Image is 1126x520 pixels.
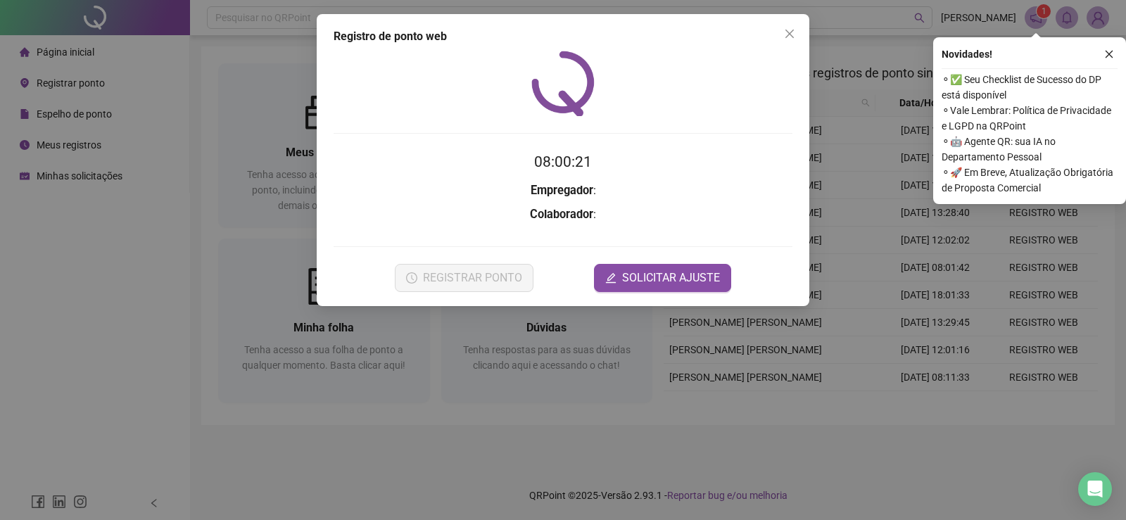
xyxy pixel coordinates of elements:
h3: : [334,182,792,200]
span: ⚬ Vale Lembrar: Política de Privacidade e LGPD na QRPoint [942,103,1118,134]
span: ⚬ ✅ Seu Checklist de Sucesso do DP está disponível [942,72,1118,103]
span: Novidades ! [942,46,992,62]
button: REGISTRAR PONTO [395,264,533,292]
button: editSOLICITAR AJUSTE [594,264,731,292]
button: Close [778,23,801,45]
time: 08:00:21 [534,153,592,170]
span: edit [605,272,616,284]
span: SOLICITAR AJUSTE [622,269,720,286]
span: ⚬ 🤖 Agente QR: sua IA no Departamento Pessoal [942,134,1118,165]
span: close [1104,49,1114,59]
img: QRPoint [531,51,595,116]
div: Open Intercom Messenger [1078,472,1112,506]
h3: : [334,205,792,224]
span: close [784,28,795,39]
span: ⚬ 🚀 Em Breve, Atualização Obrigatória de Proposta Comercial [942,165,1118,196]
strong: Colaborador [530,208,593,221]
strong: Empregador [531,184,593,197]
div: Registro de ponto web [334,28,792,45]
